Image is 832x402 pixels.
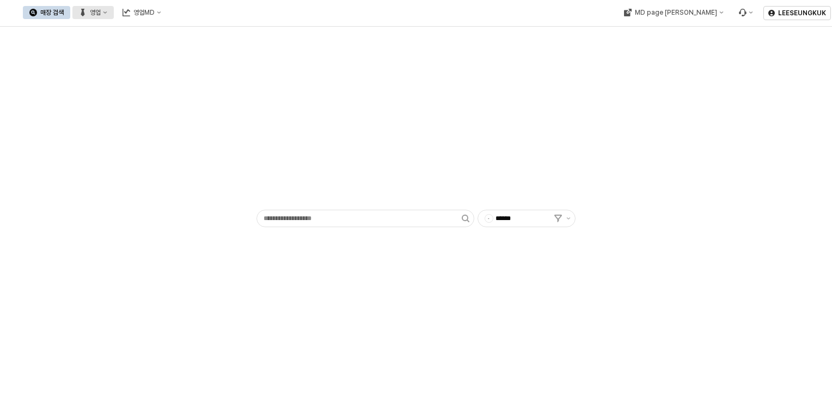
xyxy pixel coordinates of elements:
[763,6,831,20] button: LEESEUNGKUK
[133,9,155,16] div: 영업MD
[23,6,70,19] button: 매장 검색
[617,6,730,19] button: MD page [PERSON_NAME]
[485,215,493,222] span: -
[40,9,64,16] div: 매장 검색
[72,6,114,19] button: 영업
[732,6,759,19] div: Menu item 6
[90,9,101,16] div: 영업
[116,6,168,19] button: 영업MD
[634,9,717,16] div: MD page [PERSON_NAME]
[562,210,575,227] button: 제안 사항 표시
[778,9,826,17] p: LEESEUNGKUK
[617,6,730,19] div: MD page 이동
